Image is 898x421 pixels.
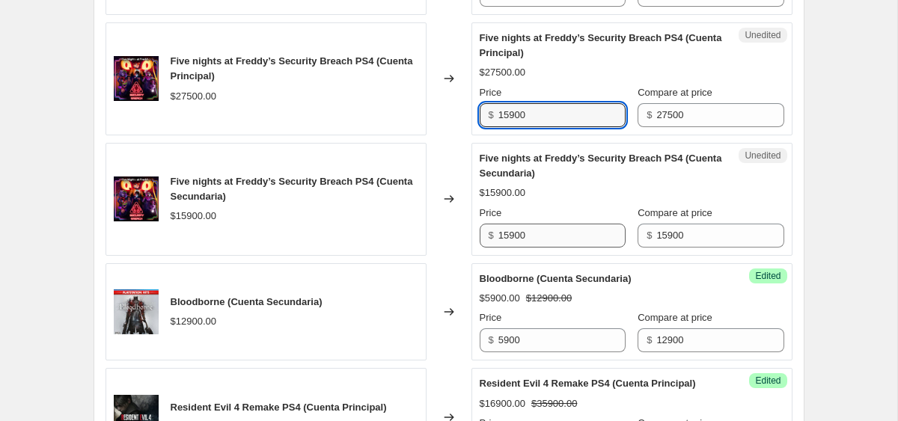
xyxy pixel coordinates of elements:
[526,291,572,306] strike: $12900.00
[114,56,159,101] img: image_7cbb1a1a-05ce-4df2-8fa5-66ce1be6bd62_80x.jpg
[638,87,712,98] span: Compare at price
[489,334,494,345] span: $
[755,375,781,387] span: Edited
[114,289,159,334] img: Bloodborne_0153aa7e-0b9d-42e9-93fd-e62a3eeafc10_80x.jpg
[171,89,216,104] div: $27500.00
[171,55,413,82] span: Five nights at Freddy’s Security Breach PS4 (Cuenta Principal)
[480,291,520,306] div: $5900.00
[489,109,494,120] span: $
[171,314,216,329] div: $12900.00
[480,396,525,411] div: $16900.00
[480,185,525,200] div: $15900.00
[480,207,502,218] span: Price
[638,312,712,323] span: Compare at price
[480,32,722,58] span: Five nights at Freddy’s Security Breach PS4 (Cuenta Principal)
[647,334,652,345] span: $
[480,273,632,284] span: Bloodborne (Cuenta Secundaria)
[480,378,696,389] span: Resident Evil 4 Remake PS4 (Cuenta Principal)
[171,402,387,413] span: Resident Evil 4 Remake PS4 (Cuenta Principal)
[745,150,781,162] span: Unedited
[755,270,781,282] span: Edited
[531,396,577,411] strike: $35900.00
[647,230,652,241] span: $
[114,176,159,221] img: image_7cbb1a1a-05ce-4df2-8fa5-66ce1be6bd62_80x.jpg
[480,87,502,98] span: Price
[647,109,652,120] span: $
[171,209,216,224] div: $15900.00
[171,296,323,307] span: Bloodborne (Cuenta Secundaria)
[171,176,413,202] span: Five nights at Freddy’s Security Breach PS4 (Cuenta Secundaria)
[638,207,712,218] span: Compare at price
[489,230,494,241] span: $
[745,29,781,41] span: Unedited
[480,312,502,323] span: Price
[480,153,722,179] span: Five nights at Freddy’s Security Breach PS4 (Cuenta Secundaria)
[480,65,525,80] div: $27500.00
